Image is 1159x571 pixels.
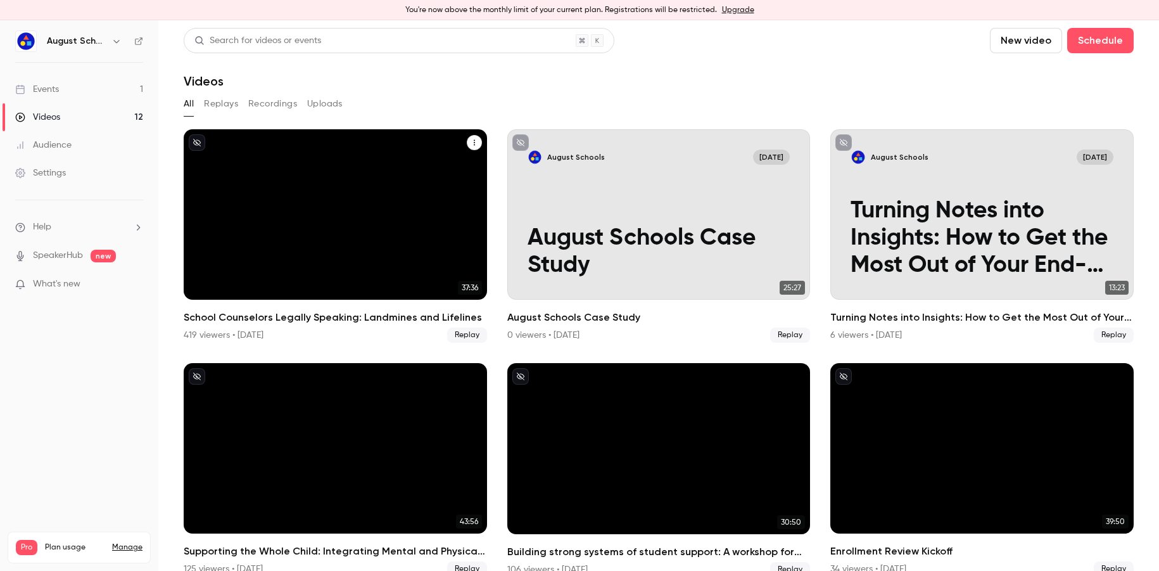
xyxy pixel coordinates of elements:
[128,279,143,290] iframe: Noticeable Trigger
[33,249,83,262] a: SpeakerHub
[851,150,866,165] img: Turning Notes into Insights: How to Get the Most Out of Your End-of-Year Data
[507,129,811,343] li: August Schools Case Study
[547,152,605,162] p: August Schools
[528,150,543,165] img: August Schools Case Study
[722,5,754,15] a: Upgrade
[184,28,1134,563] section: Videos
[16,31,36,51] img: August Schools
[1102,515,1129,529] span: 39:50
[194,34,321,48] div: Search for videos or events
[780,281,805,295] span: 25:27
[851,198,1113,279] p: Turning Notes into Insights: How to Get the Most Out of Your End-of-Year Data
[770,328,810,343] span: Replay
[184,544,487,559] h2: Supporting the Whole Child: Integrating Mental and Physical Health in Schools
[830,329,902,342] div: 6 viewers • [DATE]
[507,129,811,343] a: August Schools Case StudyAugust Schools[DATE]August Schools Case Study25:27August Schools Case St...
[835,134,852,151] button: unpublished
[184,129,487,343] a: 37:36School Counselors Legally Speaking: Landmines and Lifelines419 viewers • [DATE]Replay
[15,83,59,96] div: Events
[1067,28,1134,53] button: Schedule
[47,35,106,48] h6: August Schools
[528,225,790,279] p: August Schools Case Study
[835,368,852,385] button: unpublished
[16,540,37,555] span: Pro
[830,129,1134,343] a: Turning Notes into Insights: How to Get the Most Out of Your End-of-Year DataAugust Schools[DATE]...
[753,150,790,165] span: [DATE]
[777,515,805,529] span: 30:50
[1077,150,1113,165] span: [DATE]
[248,94,297,114] button: Recordings
[15,111,60,124] div: Videos
[184,329,263,342] div: 419 viewers • [DATE]
[307,94,343,114] button: Uploads
[33,221,51,234] span: Help
[45,542,104,553] span: Plan usage
[447,328,487,343] span: Replay
[189,368,205,385] button: unpublished
[184,74,224,89] h1: Videos
[91,250,116,262] span: new
[990,28,1062,53] button: New video
[33,278,80,291] span: What's new
[184,94,194,114] button: All
[830,544,1134,559] h2: Enrollment Review Kickoff
[15,167,66,179] div: Settings
[830,129,1134,343] li: Turning Notes into Insights: How to Get the Most Out of Your End-of-Year Data
[456,515,482,529] span: 43:56
[184,129,487,343] li: School Counselors Legally Speaking: Landmines and Lifelines
[507,329,579,342] div: 0 viewers • [DATE]
[1094,328,1134,343] span: Replay
[871,152,928,162] p: August Schools
[112,542,142,553] a: Manage
[512,134,529,151] button: unpublished
[512,368,529,385] button: unpublished
[15,221,143,234] li: help-dropdown-opener
[458,281,482,295] span: 37:36
[15,139,72,151] div: Audience
[184,310,487,325] h2: School Counselors Legally Speaking: Landmines and Lifelines
[507,310,811,325] h2: August Schools Case Study
[189,134,205,151] button: unpublished
[507,544,811,560] h2: Building strong systems of student support: A workshop for school counselors
[830,310,1134,325] h2: Turning Notes into Insights: How to Get the Most Out of Your End-of-Year Data
[204,94,238,114] button: Replays
[1105,281,1129,295] span: 13:23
